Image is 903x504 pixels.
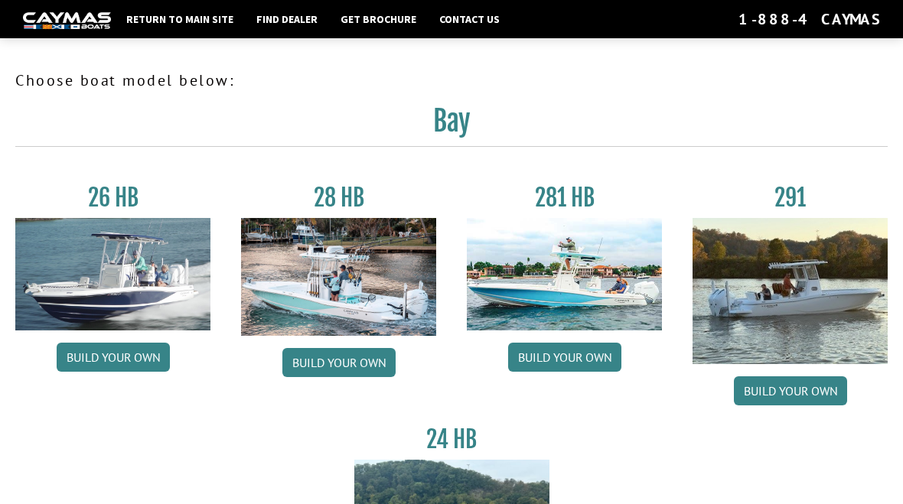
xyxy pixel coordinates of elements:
[15,69,888,92] p: Choose boat model below:
[738,9,880,29] div: 1-888-4CAYMAS
[15,218,210,330] img: 26_new_photo_resized.jpg
[734,376,847,405] a: Build your own
[282,348,396,377] a: Build your own
[249,9,325,29] a: Find Dealer
[693,184,888,212] h3: 291
[693,218,888,364] img: 291_Thumbnail.jpg
[432,9,507,29] a: Contact Us
[333,9,424,29] a: Get Brochure
[467,184,662,212] h3: 281 HB
[15,104,888,147] h2: Bay
[467,218,662,330] img: 28-hb-twin.jpg
[241,184,436,212] h3: 28 HB
[241,218,436,336] img: 28_hb_thumbnail_for_caymas_connect.jpg
[354,425,549,454] h3: 24 HB
[119,9,241,29] a: Return to main site
[23,12,111,28] img: white-logo-c9c8dbefe5ff5ceceb0f0178aa75bf4bb51f6bca0971e226c86eb53dfe498488.png
[57,343,170,372] a: Build your own
[508,343,621,372] a: Build your own
[15,184,210,212] h3: 26 HB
